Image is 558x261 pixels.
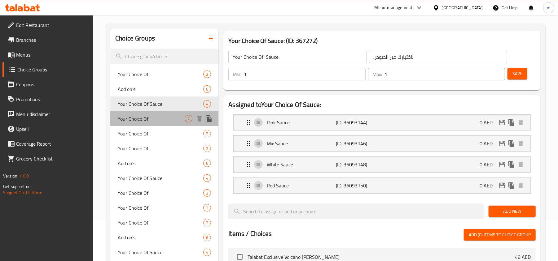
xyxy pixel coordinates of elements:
div: Choices [203,160,211,167]
div: [GEOGRAPHIC_DATA] [442,4,483,11]
div: Choices [203,130,211,137]
a: Upsell [2,122,93,136]
span: m [547,4,551,11]
p: 0 AED [480,140,498,147]
a: Coupons [2,77,93,92]
span: Add on's: [118,85,203,93]
div: Your Choice Of:2 [110,186,218,200]
div: Your Choice Of:2 [110,67,218,82]
button: delete [516,139,525,148]
span: 1.0.0 [19,172,29,180]
span: Your Choice Of: [118,71,203,78]
span: 4 [204,175,211,181]
button: edit [498,139,507,148]
span: Add on's: [118,160,203,167]
div: Your Choice Of:2 [110,126,218,141]
p: 0 AED [480,119,498,126]
div: Choices [203,100,211,108]
p: Mix Sauce [267,140,336,147]
a: Branches [2,32,93,47]
button: delete [516,160,525,169]
div: Choices [203,189,211,197]
a: Promotions [2,92,93,107]
li: Expand [228,175,536,196]
button: duplicate [507,181,516,190]
p: Min: [233,71,241,78]
div: Expand [234,136,530,151]
button: delete [516,181,525,190]
span: Your Choice Of: [118,130,203,137]
span: Add (0) items to choice group [469,231,531,239]
h2: Items / Choices [228,229,272,238]
span: Your Choice Of Sauce: [118,174,203,182]
div: Choices [203,249,211,256]
h2: Assigned to Your Choice Of Sauce: [228,100,536,109]
span: 6 [204,160,211,166]
a: Menu disclaimer [2,107,93,122]
div: Expand [234,157,530,172]
span: Coupons [16,81,88,88]
div: Add on's:6 [110,82,218,96]
p: (ID: 36093146) [336,140,382,147]
div: Choices [203,71,211,78]
button: Add New [489,206,536,217]
span: Version: [3,172,18,180]
button: delete [195,114,204,123]
div: Choices [203,219,211,226]
a: Edit Restaurant [2,18,93,32]
button: edit [498,118,507,127]
div: Add on's:6 [110,156,218,171]
span: Your Choice Of: [118,189,203,197]
p: (ID: 36093144) [336,119,382,126]
div: Your Choice Of Sauce:4 [110,171,218,186]
span: Menus [16,51,88,58]
div: Add on's:6 [110,230,218,245]
span: Get support on: [3,182,32,190]
span: 2 [204,146,211,152]
div: Your Choice Of:2 [110,215,218,230]
span: 6 [204,86,211,92]
div: Your Choice Of:2 [110,200,218,215]
button: duplicate [507,139,516,148]
h3: Your Choice Of Sauce: (ID: 367272) [228,36,536,46]
span: Grocery Checklist [16,155,88,162]
span: Your Choice Of: [118,219,203,226]
span: Your Choice Of: [118,204,203,212]
span: Add New [494,208,531,215]
button: Save [507,68,527,79]
div: Choices [203,204,211,212]
span: Add on's: [118,234,203,241]
a: Support.OpsPlatform [3,189,42,197]
a: Grocery Checklist [2,151,93,166]
p: 48 AED [515,253,531,261]
span: 2 [204,71,211,77]
span: Talabat Exclusive Volcano [PERSON_NAME] [248,253,515,261]
div: Your Choice Of Sauce:4 [110,96,218,111]
button: edit [498,181,507,190]
div: Your Choice Of Sauce:4 [110,245,218,260]
p: Max: [372,71,382,78]
div: Choices [185,115,192,122]
span: Your Choice Of: [118,145,203,152]
p: Red Sauce [267,182,336,189]
span: Choice Groups [17,66,88,73]
span: Coverage Report [16,140,88,148]
span: 2 [204,131,211,137]
button: duplicate [507,118,516,127]
div: Your Choice Of:2deleteduplicate [110,111,218,126]
span: 2 [185,116,192,122]
button: delete [516,118,525,127]
span: 4 [204,250,211,255]
button: Add (0) items to choice group [464,229,536,241]
span: 2 [204,190,211,196]
li: Expand [228,133,536,154]
span: 2 [204,205,211,211]
input: search [110,49,218,64]
p: White Sauce [267,161,336,168]
span: Your Choice Of Sauce: [118,100,203,108]
span: 4 [204,101,211,107]
span: 6 [204,235,211,241]
button: duplicate [507,160,516,169]
span: 2 [204,220,211,226]
p: 0 AED [480,161,498,168]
